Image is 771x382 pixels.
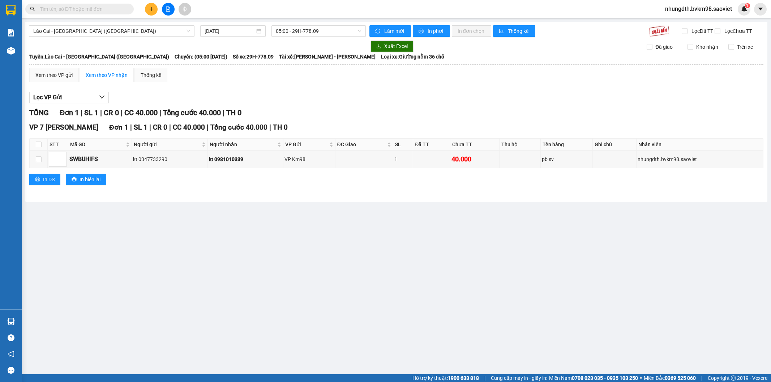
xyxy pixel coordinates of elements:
div: SWBUHIFS [69,155,130,164]
span: caret-down [757,6,764,12]
b: Tuyến: Lào Cai - [GEOGRAPHIC_DATA] ([GEOGRAPHIC_DATA]) [29,54,169,60]
span: Số xe: 29H-778.09 [233,53,274,61]
span: copyright [731,376,736,381]
span: Người gửi [134,140,200,148]
img: solution-icon [7,29,15,36]
button: printerIn DS [29,174,60,185]
button: printerIn biên lai [66,174,106,185]
span: In DS [43,175,55,183]
span: sync [375,29,381,34]
span: | [130,123,132,131]
span: aim [182,6,187,12]
span: Kho nhận [693,43,721,51]
span: Hỗ trợ kỹ thuật: [412,374,479,382]
span: Tổng cước 40.000 [163,108,221,117]
span: In phơi [428,27,444,35]
span: | [223,108,224,117]
span: SL 1 [84,108,98,117]
img: icon-new-feature [741,6,748,12]
button: Lọc VP Gửi [29,92,109,103]
span: SL 1 [134,123,147,131]
span: file-add [166,6,171,12]
span: Tổng cước 40.000 [210,123,267,131]
th: Tên hàng [541,139,593,151]
span: | [149,123,151,131]
div: VP Km98 [284,155,334,163]
span: Loại xe: Giường nằm 36 chỗ [381,53,444,61]
span: printer [419,29,425,34]
span: Chuyến: (05:00 [DATE]) [175,53,227,61]
span: Miền Bắc [644,374,696,382]
span: | [169,123,171,131]
span: CC 40.000 [124,108,158,117]
span: message [8,367,14,374]
span: VP Gửi [285,140,328,148]
span: TỔNG [29,108,49,117]
span: Miền Nam [549,374,638,382]
span: | [159,108,161,117]
button: plus [145,3,158,16]
div: nhungdth.bvkm98.saoviet [638,155,762,163]
input: 13/09/2025 [205,27,255,35]
span: Lọc Đã TT [689,27,714,35]
span: CR 0 [153,123,167,131]
span: | [207,123,209,131]
span: Lọc VP Gửi [33,93,62,102]
th: Nhân viên [637,139,763,151]
div: 40.000 [451,154,498,164]
span: plus [149,6,154,12]
button: syncLàm mới [369,25,411,37]
span: Cung cấp máy in - giấy in: [491,374,547,382]
th: Thu hộ [500,139,541,151]
span: Người nhận [210,140,276,148]
div: Thống kê [141,71,161,79]
span: download [376,44,381,49]
span: Xuất Excel [384,42,408,50]
div: 1 [394,155,412,163]
div: Xem theo VP nhận [86,71,128,79]
span: notification [8,351,14,357]
span: question-circle [8,334,14,341]
span: Đơn 1 [109,123,128,131]
span: ĐC Giao [337,140,386,148]
th: Ghi chú [593,139,637,151]
img: 9k= [649,25,669,37]
span: 05:00 - 29H-778.09 [276,26,361,36]
th: Đã TT [413,139,450,151]
span: In biên lai [80,175,100,183]
span: CR 0 [104,108,119,117]
sup: 1 [745,3,750,8]
button: file-add [162,3,175,16]
span: Đơn 1 [60,108,79,117]
span: | [484,374,485,382]
td: VP Km98 [283,151,335,168]
img: warehouse-icon [7,318,15,325]
button: aim [179,3,191,16]
span: printer [35,177,40,182]
div: kt 0347733290 [133,155,206,163]
div: Xem theo VP gửi [35,71,73,79]
img: warehouse-icon [7,47,15,55]
span: | [81,108,82,117]
span: Mã GD [70,140,124,148]
span: Tài xế: [PERSON_NAME] - [PERSON_NAME] [279,53,376,61]
strong: 1900 633 818 [448,375,479,381]
span: bar-chart [499,29,505,34]
button: printerIn phơi [413,25,450,37]
td: SWBUHIFS [68,151,132,168]
th: Chưa TT [450,139,499,151]
span: | [701,374,702,382]
button: caret-down [754,3,767,16]
span: | [121,108,123,117]
strong: 0369 525 060 [665,375,696,381]
span: VP 7 [PERSON_NAME] [29,123,98,131]
strong: 0708 023 035 - 0935 103 250 [572,375,638,381]
span: 1 [746,3,749,8]
span: TH 0 [273,123,288,131]
th: STT [48,139,68,151]
span: | [100,108,102,117]
span: ⚪️ [640,377,642,379]
button: downloadXuất Excel [370,40,414,52]
span: down [99,94,105,100]
span: TH 0 [226,108,241,117]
